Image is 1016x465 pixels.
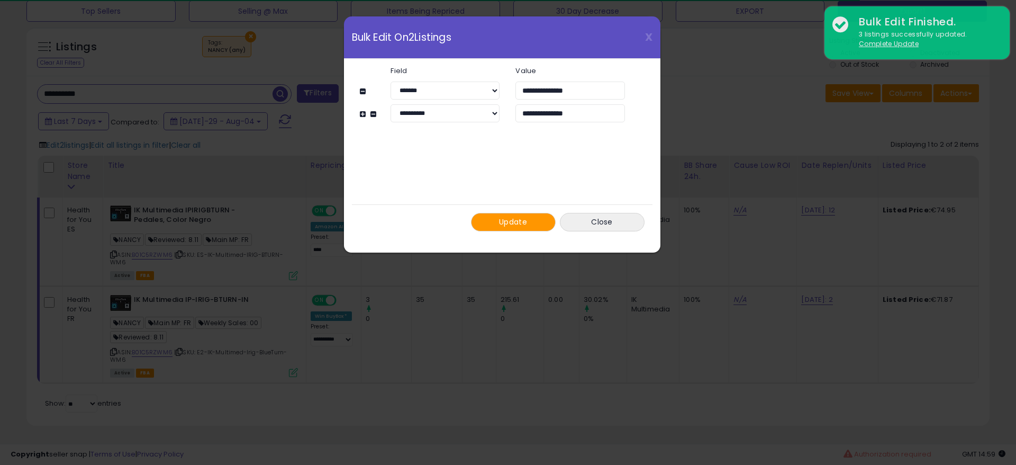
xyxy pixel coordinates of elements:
[383,67,507,74] label: Field
[352,32,451,42] span: Bulk Edit On 2 Listings
[507,67,632,74] label: Value
[645,30,652,44] span: X
[851,14,1002,30] div: Bulk Edit Finished.
[859,39,919,48] u: Complete Update
[499,217,527,227] span: Update
[560,213,645,231] button: Close
[851,30,1002,49] div: 3 listings successfully updated.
